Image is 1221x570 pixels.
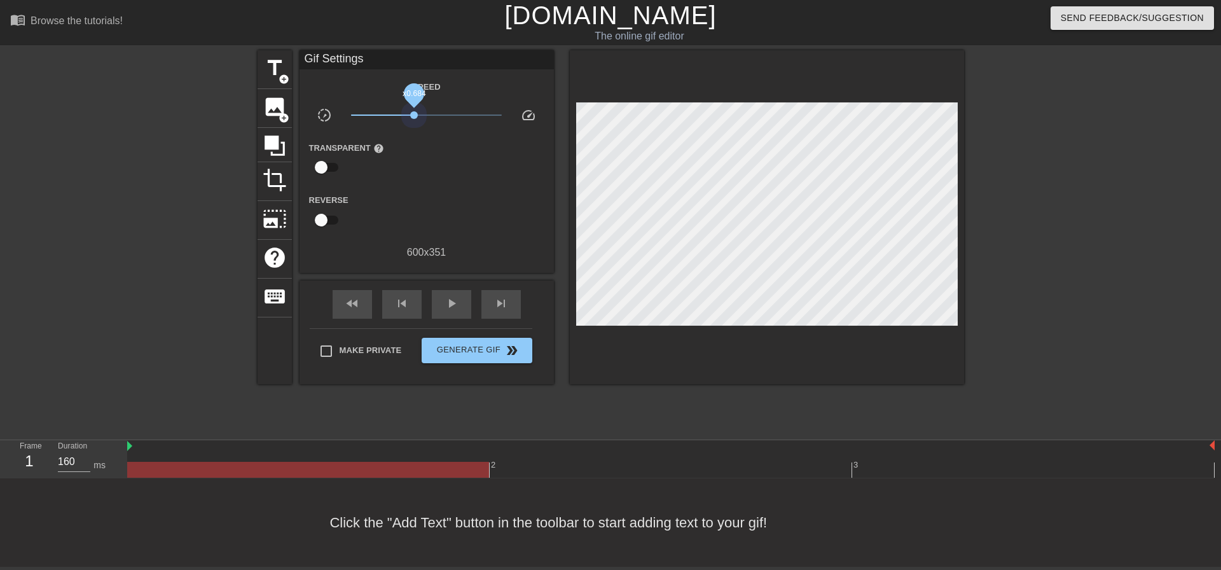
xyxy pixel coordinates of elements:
[403,88,426,97] span: x0.684
[444,296,459,311] span: play_arrow
[279,113,289,123] span: add_circle
[300,245,554,260] div: 600 x 351
[20,450,39,473] div: 1
[309,142,384,155] label: Transparent
[31,15,123,26] div: Browse the tutorials!
[263,284,287,309] span: keyboard
[340,344,402,357] span: Make Private
[309,194,348,207] label: Reverse
[373,143,384,154] span: help
[279,74,289,85] span: add_circle
[317,108,332,123] span: slow_motion_video
[394,296,410,311] span: skip_previous
[10,12,25,27] span: menu_book
[93,459,106,472] div: ms
[263,246,287,270] span: help
[504,1,716,29] a: [DOMAIN_NAME]
[300,50,554,69] div: Gif Settings
[412,81,440,94] label: Speed
[413,29,866,44] div: The online gif editor
[1061,10,1204,26] span: Send Feedback/Suggestion
[427,343,527,358] span: Generate Gif
[263,56,287,80] span: title
[10,440,48,477] div: Frame
[345,296,360,311] span: fast_rewind
[504,343,520,358] span: double_arrow
[58,443,87,450] label: Duration
[263,168,287,192] span: crop
[263,207,287,231] span: photo_size_select_large
[263,95,287,119] span: image
[10,12,123,32] a: Browse the tutorials!
[493,296,509,311] span: skip_next
[422,338,532,363] button: Generate Gif
[1051,6,1214,30] button: Send Feedback/Suggestion
[1210,440,1215,450] img: bound-end.png
[521,108,536,123] span: speed
[853,459,860,471] div: 3
[491,459,498,471] div: 2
